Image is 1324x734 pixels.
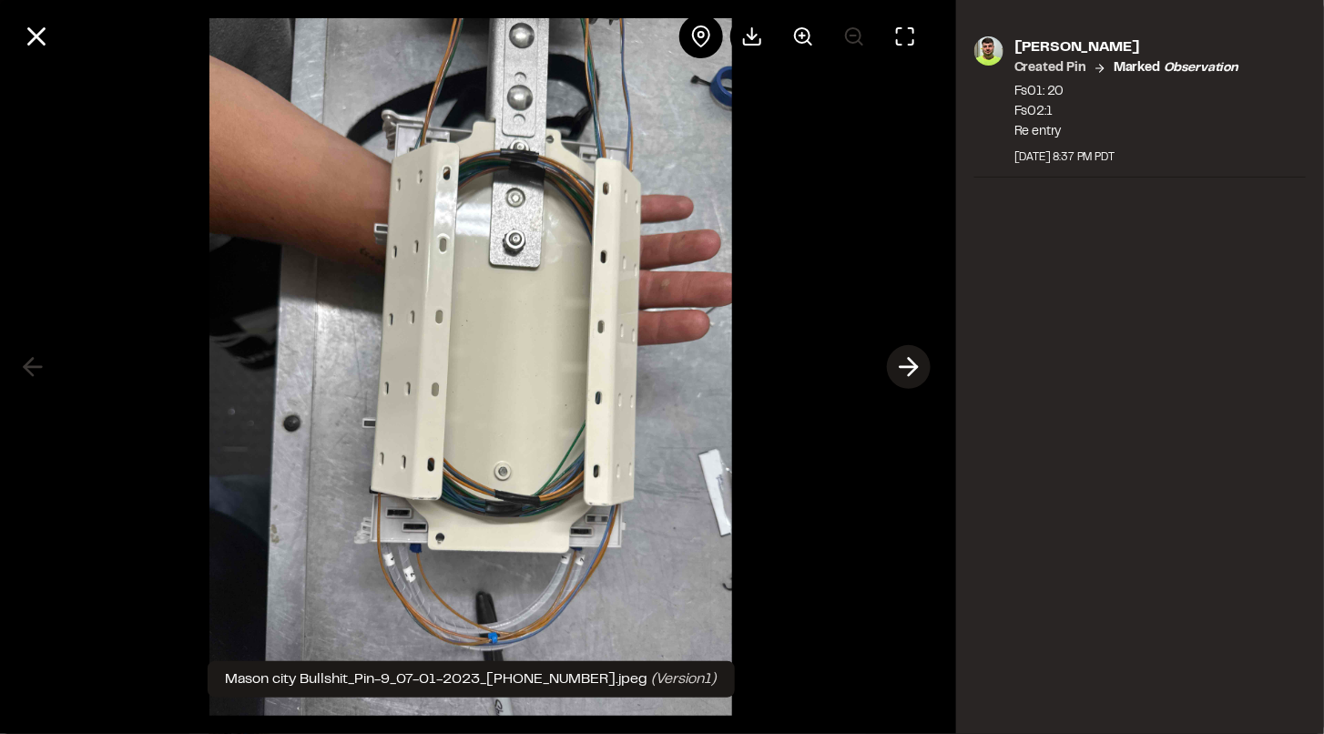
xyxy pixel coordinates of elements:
[1014,82,1238,142] p: Fs01: 20 Fs02:1 Re entry
[974,36,1003,66] img: photo
[781,15,825,58] button: Zoom in
[1014,149,1238,166] div: [DATE] 8:37 PM PDT
[883,15,927,58] button: Toggle Fullscreen
[1164,63,1238,74] em: observation
[1114,58,1238,78] p: Marked
[1014,58,1086,78] p: Created Pin
[679,15,723,58] div: View pin on map
[15,15,58,58] button: Close modal
[1014,36,1238,58] p: [PERSON_NAME]
[887,345,931,389] button: Next photo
